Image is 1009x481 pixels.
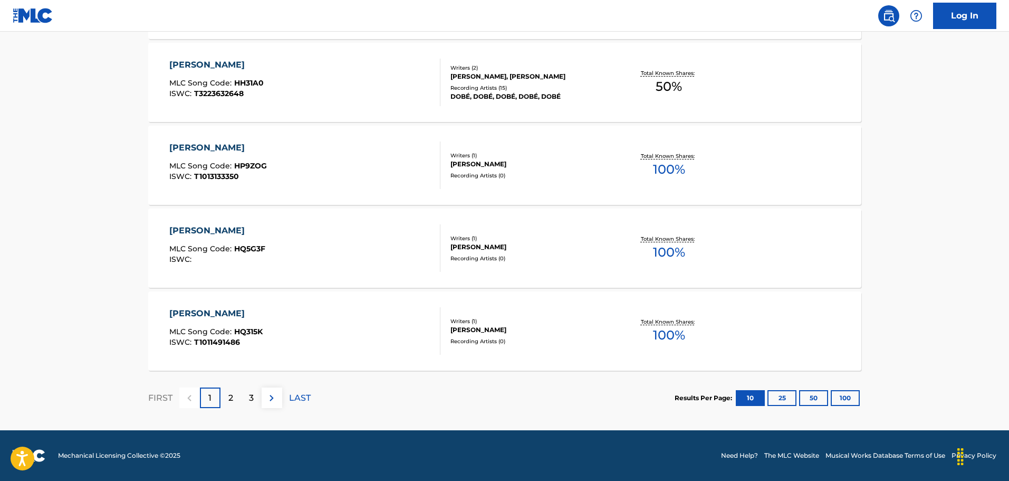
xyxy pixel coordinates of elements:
[169,89,194,98] span: ISWC :
[799,390,828,406] button: 50
[169,307,263,320] div: [PERSON_NAME]
[234,161,267,171] span: HP9ZOG
[148,126,861,205] a: [PERSON_NAME]MLC Song Code:HP9ZOGISWC:T1013133350Writers (1)[PERSON_NAME]Recording Artists (0)Tot...
[882,10,895,22] img: search
[169,224,265,237] div: [PERSON_NAME]
[234,327,263,336] span: HQ315K
[952,441,969,473] div: Drag
[653,243,685,262] span: 100 %
[148,291,861,371] a: [PERSON_NAME]MLC Song Code:HQ315KISWC:T1011491486Writers (1)[PERSON_NAME]Recording Artists (0)Tot...
[952,451,996,460] a: Privacy Policy
[148,43,861,122] a: [PERSON_NAME]MLC Song Code:HH31A0ISWC:T3223632648Writers (2)[PERSON_NAME], [PERSON_NAME]Recording...
[450,254,610,262] div: Recording Artists ( 0 )
[675,393,735,403] p: Results Per Page:
[450,64,610,72] div: Writers ( 2 )
[764,451,819,460] a: The MLC Website
[653,160,685,179] span: 100 %
[450,242,610,252] div: [PERSON_NAME]
[641,318,697,326] p: Total Known Shares:
[450,84,610,92] div: Recording Artists ( 15 )
[641,235,697,243] p: Total Known Shares:
[194,89,244,98] span: T3223632648
[831,390,860,406] button: 100
[58,451,180,460] span: Mechanical Licensing Collective © 2025
[194,172,239,181] span: T1013133350
[450,325,610,335] div: [PERSON_NAME]
[169,59,264,71] div: [PERSON_NAME]
[721,451,758,460] a: Need Help?
[13,449,45,462] img: logo
[208,392,212,404] p: 1
[641,69,697,77] p: Total Known Shares:
[825,451,945,460] a: Musical Works Database Terms of Use
[148,392,172,404] p: FIRST
[450,337,610,345] div: Recording Artists ( 0 )
[169,172,194,181] span: ISWC :
[169,337,194,347] span: ISWC :
[910,10,922,22] img: help
[933,3,996,29] a: Log In
[736,390,765,406] button: 10
[450,172,610,180] div: Recording Artists ( 0 )
[234,244,265,253] span: HQ5G3F
[450,72,610,81] div: [PERSON_NAME], [PERSON_NAME]
[906,5,927,26] div: Help
[450,159,610,169] div: [PERSON_NAME]
[249,392,254,404] p: 3
[450,92,610,101] div: DOBÉ, DOBÉ, DOBÉ, DOBÉ, DOBÉ
[956,430,1009,481] iframe: Chat Widget
[169,78,234,88] span: MLC Song Code :
[228,392,233,404] p: 2
[148,209,861,288] a: [PERSON_NAME]MLC Song Code:HQ5G3FISWC:Writers (1)[PERSON_NAME]Recording Artists (0)Total Known Sh...
[13,8,53,23] img: MLC Logo
[169,254,194,264] span: ISWC :
[767,390,796,406] button: 25
[169,142,267,154] div: [PERSON_NAME]
[653,326,685,345] span: 100 %
[656,77,682,96] span: 50 %
[450,234,610,242] div: Writers ( 1 )
[265,392,278,404] img: right
[169,327,234,336] span: MLC Song Code :
[169,244,234,253] span: MLC Song Code :
[289,392,311,404] p: LAST
[194,337,240,347] span: T1011491486
[234,78,264,88] span: HH31A0
[641,152,697,160] p: Total Known Shares:
[450,317,610,325] div: Writers ( 1 )
[878,5,899,26] a: Public Search
[169,161,234,171] span: MLC Song Code :
[450,152,610,159] div: Writers ( 1 )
